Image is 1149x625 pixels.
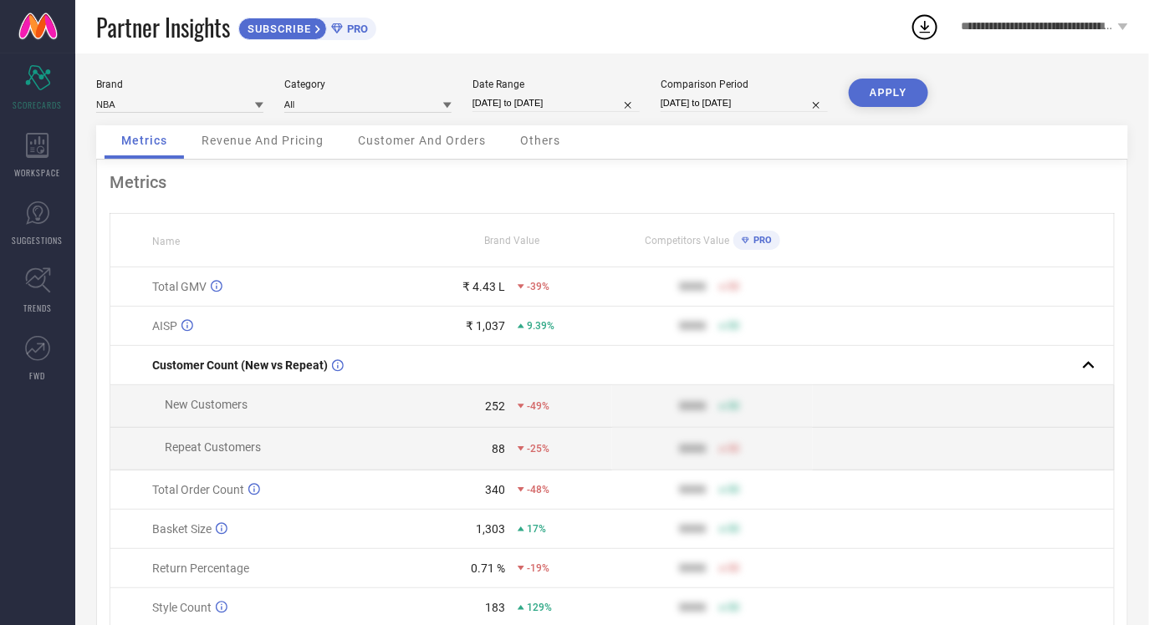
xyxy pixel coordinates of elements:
span: Return Percentage [152,561,249,575]
span: 50 [728,320,740,332]
div: Open download list [910,12,940,42]
span: Customer And Orders [358,134,486,147]
span: Others [520,134,560,147]
div: 9999 [680,483,707,496]
span: 129% [527,602,552,613]
span: 50 [728,400,740,412]
span: Customer Count (New vs Repeat) [152,358,328,372]
div: 88 [492,442,505,455]
div: 9999 [680,522,707,536]
a: SUBSCRIBEPRO [238,13,376,40]
span: Brand Value [484,235,539,246]
div: 183 [485,601,505,614]
span: Style Count [152,601,212,614]
span: Name [152,236,180,247]
span: New Customers [165,398,248,411]
span: Competitors Value [645,235,729,246]
span: Total Order Count [152,483,244,496]
span: Metrics [121,134,167,147]
input: Select comparison period [661,94,828,112]
div: 252 [485,399,505,413]
span: WORKSPACE [15,166,61,179]
div: 9999 [680,319,707,333]
div: Category [284,79,452,90]
span: -19% [527,562,549,574]
span: 50 [728,443,740,455]
span: Repeat Customers [165,440,261,454]
div: ₹ 4.43 L [462,280,505,293]
span: 50 [728,523,740,535]
span: -49% [527,400,549,412]
div: Metrics [110,172,1115,192]
div: ₹ 1,037 [466,319,505,333]
span: SUBSCRIBE [239,23,315,35]
div: Date Range [472,79,640,90]
span: 50 [728,484,740,495]
div: Comparison Period [661,79,828,90]
div: 9999 [680,399,707,413]
div: 9999 [680,601,707,614]
input: Select date range [472,94,640,112]
span: -48% [527,484,549,495]
span: SUGGESTIONS [13,234,64,246]
div: 340 [485,483,505,496]
span: AISP [152,319,177,333]
span: SCORECARDS [13,99,63,111]
div: 1,303 [476,522,505,536]
span: Basket Size [152,522,212,536]
div: 0.71 % [471,561,505,575]
div: 9999 [680,442,707,455]
span: Revenue And Pricing [202,134,324,147]
span: -39% [527,281,549,292]
button: APPLY [849,79,928,107]
span: 9.39% [527,320,554,332]
div: 9999 [680,280,707,293]
div: Brand [96,79,263,90]
span: FWD [30,369,46,382]
span: Total GMV [152,280,207,293]
span: 50 [728,281,740,292]
span: Partner Insights [96,10,230,44]
span: -25% [527,443,549,455]
span: PRO [343,23,368,35]
span: TRENDS [23,302,52,314]
span: PRO [749,235,772,246]
span: 50 [728,602,740,613]
span: 17% [527,523,546,535]
div: 9999 [680,561,707,575]
span: 50 [728,562,740,574]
